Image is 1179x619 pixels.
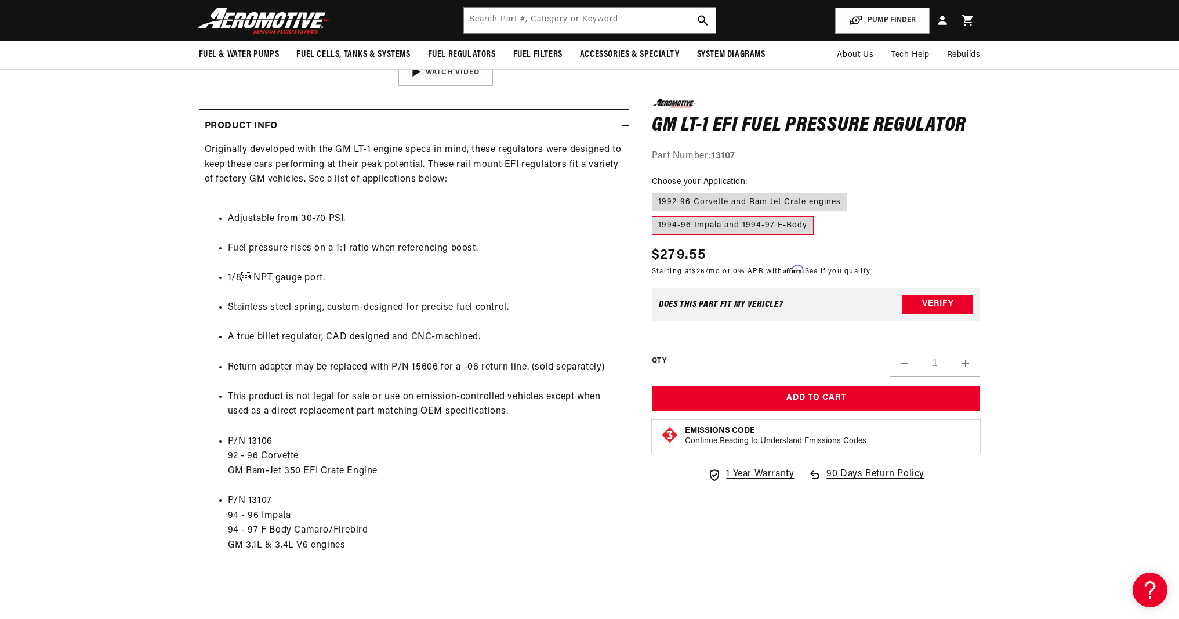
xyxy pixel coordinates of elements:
li: 1/8 NPT gauge port. [228,271,623,286]
div: Part Number: [652,149,981,164]
span: $26 [692,268,705,275]
p: Starting at /mo or 0% APR with . [652,266,870,277]
span: Fuel Cells, Tanks & Systems [296,49,410,61]
summary: Fuel Regulators [419,41,505,68]
span: Accessories & Specialty [580,49,680,61]
h1: GM LT-1 EFI Fuel Pressure Regulator [652,116,981,135]
button: Add to Cart [652,385,981,411]
span: 1 Year Warranty [726,467,794,482]
span: Fuel Filters [513,49,563,61]
div: Originally developed with the GM LT-1 engine specs in mind, these regulators were designed to kee... [199,143,629,600]
span: Fuel Regulators [428,49,496,61]
a: About Us [828,41,882,69]
span: 90 Days Return Policy [826,467,924,494]
strong: 13107 [712,151,735,161]
span: Fuel & Water Pumps [199,49,280,61]
button: search button [690,8,716,33]
label: 1992-96 Corvette and Ram Jet Crate engines [652,193,847,211]
span: Rebuilds [947,49,981,61]
li: Adjustable from 30-70 PSI. [228,212,623,227]
span: About Us [837,50,873,59]
span: System Diagrams [697,49,766,61]
summary: Product Info [199,110,629,143]
label: 1994-96 Impala and 1994-97 F-Body [652,216,814,235]
summary: Fuel Cells, Tanks & Systems [288,41,419,68]
li: P/N 13106 92 - 96 Corvette GM Ram-Jet 350 EFI Crate Engine [228,435,623,479]
label: QTY [652,356,666,366]
summary: Fuel & Water Pumps [190,41,288,68]
summary: Rebuilds [938,41,989,69]
li: P/N 13107 94 - 96 Impala 94 - 97 F Body Camaro/Firebird GM 3.1L & 3.4L V6 engines [228,494,623,553]
strong: Emissions Code [685,426,755,435]
li: A true billet regulator, CAD designed and CNC-machined. [228,330,623,345]
h2: Product Info [205,119,278,134]
input: Search by Part Number, Category or Keyword [464,8,716,33]
li: Stainless steel spring, custom-designed for precise fuel control. [228,301,623,316]
div: Does This part fit My vehicle? [659,299,783,309]
img: Emissions code [661,426,679,444]
summary: Tech Help [882,41,938,69]
summary: Accessories & Specialty [571,41,688,68]
button: Emissions CodeContinue Reading to Understand Emissions Codes [685,426,866,447]
span: Affirm [783,265,803,274]
li: Fuel pressure rises on a 1:1 ratio when referencing boost. [228,241,623,256]
a: 1 Year Warranty [708,467,794,482]
span: Tech Help [891,49,929,61]
button: PUMP FINDER [835,8,930,34]
summary: System Diagrams [688,41,774,68]
img: Aeromotive [194,7,339,34]
summary: Fuel Filters [505,41,571,68]
a: 90 Days Return Policy [808,467,924,494]
p: Continue Reading to Understand Emissions Codes [685,436,866,447]
a: See if you qualify - Learn more about Affirm Financing (opens in modal) [805,268,870,275]
li: Return adapter may be replaced with P/N 15606 for a -06 return line. (sold separately) [228,360,623,375]
li: This product is not legal for sale or use on emission-controlled vehicles except when used as a d... [228,390,623,419]
legend: Choose your Application: [652,175,749,187]
button: Verify [902,295,973,313]
span: $279.55 [652,245,706,266]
